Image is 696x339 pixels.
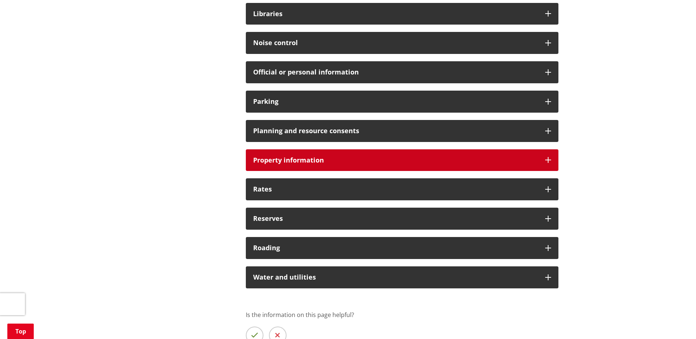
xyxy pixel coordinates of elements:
[253,69,538,76] h3: Official or personal information
[253,274,538,281] h3: Water and utilities
[253,157,538,164] h3: Property information
[253,244,538,252] h3: Roading
[253,98,538,105] h3: Parking
[253,215,538,222] h3: Reserves
[253,10,538,18] h3: Libraries
[253,186,538,193] h3: Rates
[7,324,34,339] a: Top
[253,127,538,135] h3: Planning and resource consents
[253,39,538,47] h3: Noise control
[246,310,558,319] p: Is the information on this page helpful?
[662,308,689,335] iframe: Messenger Launcher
